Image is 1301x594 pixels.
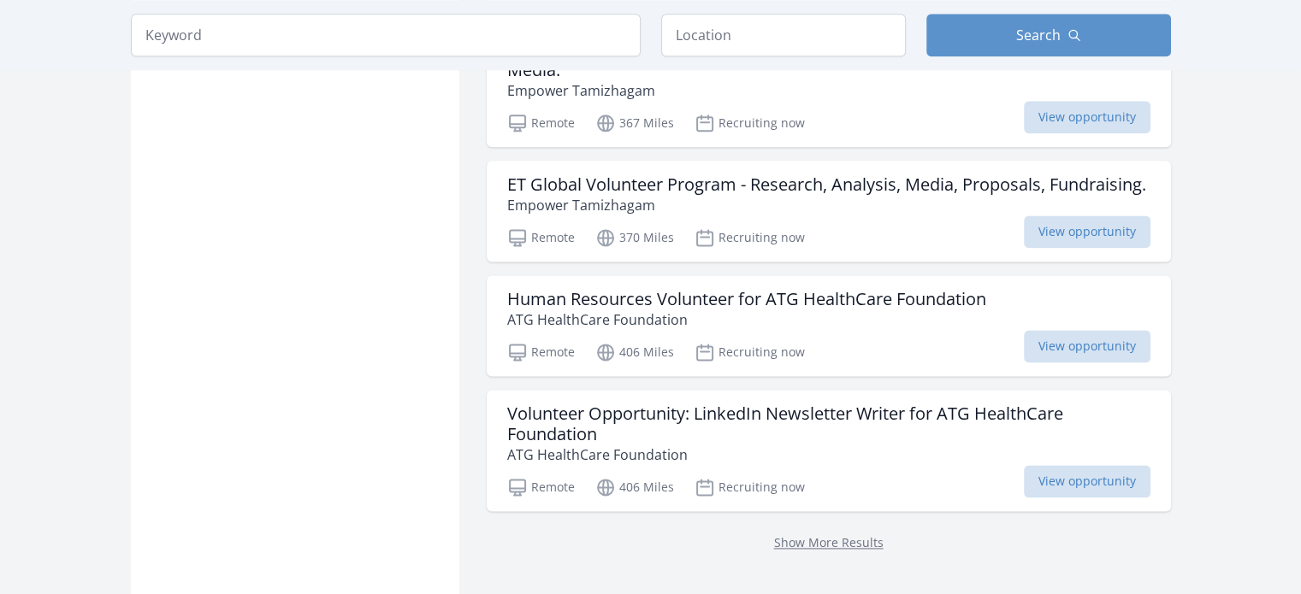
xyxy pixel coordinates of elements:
[487,26,1171,147] a: ET Volunteer - Analyst, Public Policy, Econ Dev, Proposals, Fundraising, Social Media. Empower Ta...
[507,309,986,330] p: ATG HealthCare Foundation
[595,477,674,497] p: 406 Miles
[507,80,1150,101] p: Empower Tamizhagam
[507,174,1146,195] h3: ET Global Volunteer Program - Research, Analysis, Media, Proposals, Fundraising.
[926,14,1171,56] button: Search
[661,14,906,56] input: Location
[774,534,884,550] a: Show More Results
[487,390,1171,511] a: Volunteer Opportunity: LinkedIn Newsletter Writer for ATG HealthCare Foundation ATG HealthCare Fo...
[1024,330,1150,362] span: View opportunity
[1024,215,1150,248] span: View opportunity
[131,14,641,56] input: Keyword
[695,113,805,133] p: Recruiting now
[695,342,805,362] p: Recruiting now
[1024,101,1150,133] span: View opportunity
[695,477,805,497] p: Recruiting now
[487,161,1171,262] a: ET Global Volunteer Program - Research, Analysis, Media, Proposals, Fundraising. Empower Tamizhag...
[507,227,575,248] p: Remote
[507,289,986,309] h3: Human Resources Volunteer for ATG HealthCare Foundation
[487,275,1171,376] a: Human Resources Volunteer for ATG HealthCare Foundation ATG HealthCare Foundation Remote 406 Mile...
[1024,465,1150,497] span: View opportunity
[595,113,674,133] p: 367 Miles
[595,342,674,362] p: 406 Miles
[507,113,575,133] p: Remote
[507,342,575,362] p: Remote
[1016,25,1061,45] span: Search
[507,477,575,497] p: Remote
[507,195,1146,215] p: Empower Tamizhagam
[507,403,1150,444] h3: Volunteer Opportunity: LinkedIn Newsletter Writer for ATG HealthCare Foundation
[595,227,674,248] p: 370 Miles
[507,444,1150,465] p: ATG HealthCare Foundation
[695,227,805,248] p: Recruiting now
